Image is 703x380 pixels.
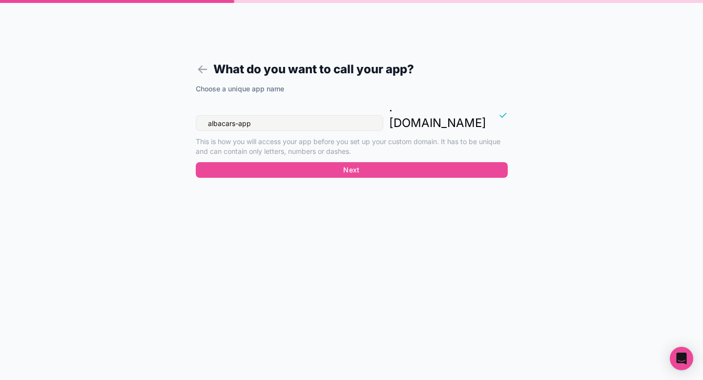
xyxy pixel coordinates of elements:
[196,162,508,178] button: Next
[670,347,693,370] div: Open Intercom Messenger
[196,84,284,94] label: Choose a unique app name
[389,100,486,131] p: . [DOMAIN_NAME]
[196,137,508,156] p: This is how you will access your app before you set up your custom domain. It has to be unique an...
[196,115,383,131] input: albacars
[196,61,508,78] h1: What do you want to call your app?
